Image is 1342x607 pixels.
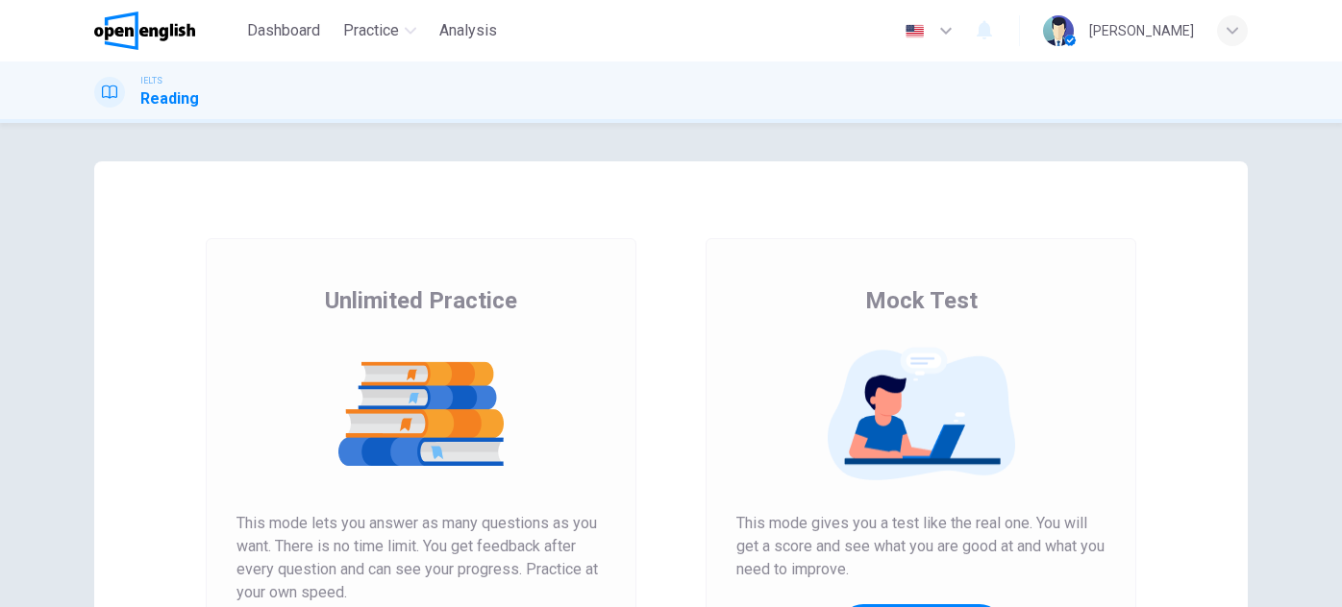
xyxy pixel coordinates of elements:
[343,19,399,42] span: Practice
[140,74,162,87] span: IELTS
[236,512,606,604] span: This mode lets you answer as many questions as you want. There is no time limit. You get feedback...
[140,87,199,110] h1: Reading
[903,24,927,38] img: en
[736,512,1106,581] span: This mode gives you a test like the real one. You will get a score and see what you are good at a...
[1043,15,1074,46] img: Profile picture
[335,13,424,48] button: Practice
[1089,19,1194,42] div: [PERSON_NAME]
[325,285,517,316] span: Unlimited Practice
[247,19,320,42] span: Dashboard
[239,13,328,48] button: Dashboard
[94,12,239,50] a: OpenEnglish logo
[865,285,978,316] span: Mock Test
[439,19,497,42] span: Analysis
[432,13,505,48] button: Analysis
[94,12,195,50] img: OpenEnglish logo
